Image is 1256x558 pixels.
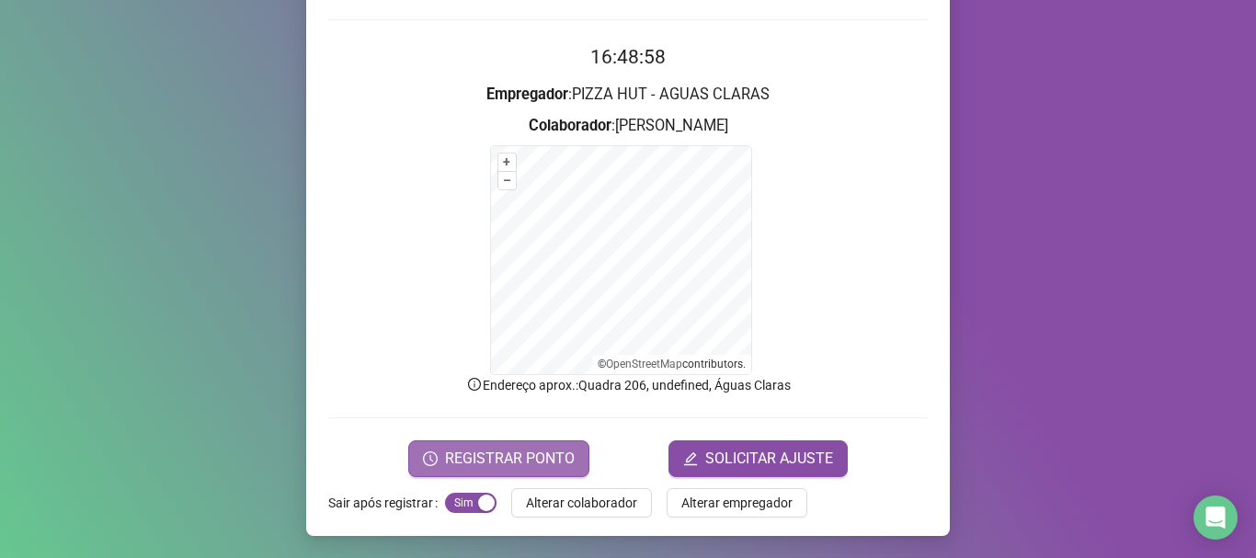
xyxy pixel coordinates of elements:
[683,451,698,466] span: edit
[598,358,746,370] li: © contributors.
[486,85,568,103] strong: Empregador
[498,154,516,171] button: +
[529,117,611,134] strong: Colaborador
[423,451,438,466] span: clock-circle
[668,440,848,477] button: editSOLICITAR AJUSTE
[328,375,928,395] p: Endereço aprox. : Quadra 206, undefined, Águas Claras
[445,448,575,470] span: REGISTRAR PONTO
[606,358,682,370] a: OpenStreetMap
[681,493,793,513] span: Alterar empregador
[328,488,445,518] label: Sair após registrar
[526,493,637,513] span: Alterar colaborador
[705,448,833,470] span: SOLICITAR AJUSTE
[408,440,589,477] button: REGISTRAR PONTO
[328,114,928,138] h3: : [PERSON_NAME]
[1193,495,1238,540] div: Open Intercom Messenger
[328,83,928,107] h3: : PIZZA HUT - AGUAS CLARAS
[498,172,516,189] button: –
[466,376,483,393] span: info-circle
[590,46,666,68] time: 16:48:58
[511,488,652,518] button: Alterar colaborador
[667,488,807,518] button: Alterar empregador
